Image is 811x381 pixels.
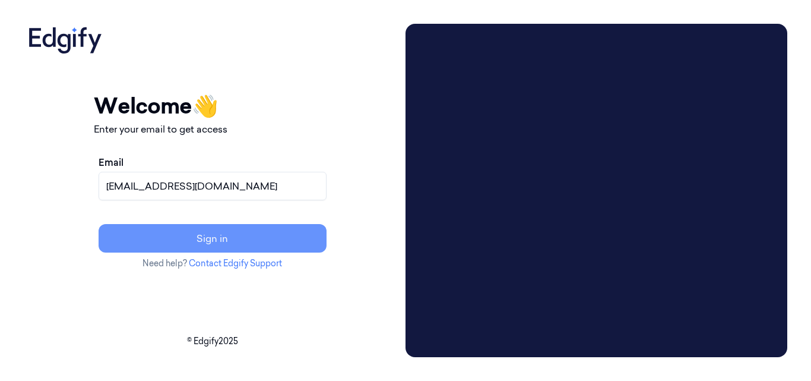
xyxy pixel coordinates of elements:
[99,224,327,253] button: Sign in
[99,155,123,169] label: Email
[94,90,331,122] h1: Welcome 👋
[94,122,331,136] p: Enter your email to get access
[189,258,282,269] a: Contact Edgify Support
[94,257,331,270] p: Need help?
[99,172,327,200] input: name@example.com
[24,335,401,348] p: © Edgify 2025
